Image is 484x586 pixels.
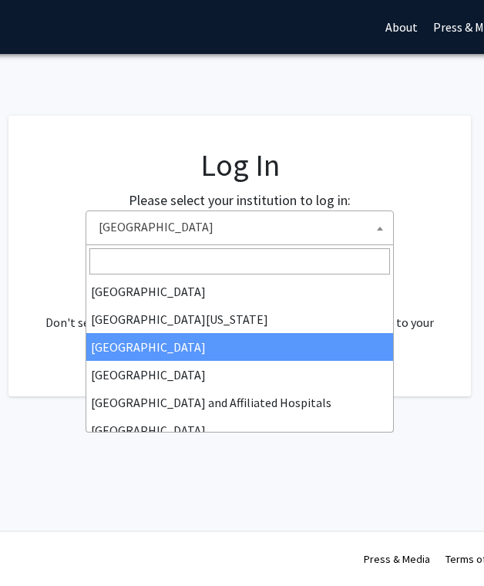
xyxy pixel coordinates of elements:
a: Press & Media [364,552,430,566]
label: Please select your institution to log in: [129,190,351,210]
span: Emory University [92,211,393,243]
li: [GEOGRAPHIC_DATA] [86,333,393,361]
input: Search [89,248,390,274]
span: Emory University [86,210,394,245]
li: [GEOGRAPHIC_DATA] [86,361,393,389]
li: [GEOGRAPHIC_DATA] [86,416,393,444]
li: [GEOGRAPHIC_DATA] and Affiliated Hospitals [86,389,393,416]
iframe: Chat [12,517,66,574]
div: No account? . Don't see your institution? about bringing ForagerOne to your institution. [39,276,440,350]
li: [GEOGRAPHIC_DATA] [86,278,393,305]
li: [GEOGRAPHIC_DATA][US_STATE] [86,305,393,333]
h1: Log In [39,146,440,184]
